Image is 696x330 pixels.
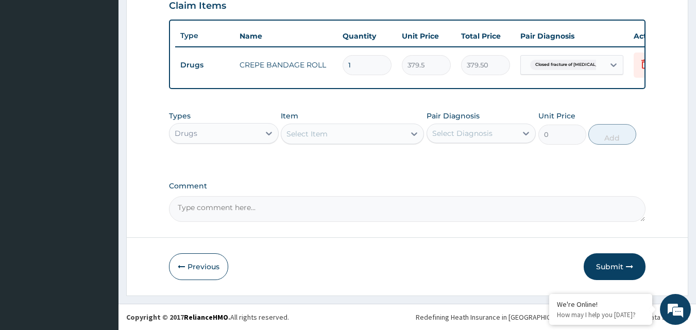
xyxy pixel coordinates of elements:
th: Quantity [337,26,397,46]
button: Submit [584,253,646,280]
th: Total Price [456,26,515,46]
th: Type [175,26,234,45]
footer: All rights reserved. [118,304,696,330]
div: We're Online! [557,300,644,309]
th: Actions [629,26,680,46]
label: Comment [169,182,646,190]
span: We're online! [60,99,142,203]
img: d_794563401_company_1708531726252_794563401 [19,51,42,77]
textarea: Type your message and hit 'Enter' [5,220,196,256]
label: Item [281,111,298,121]
strong: Copyright © 2017 . [126,312,230,322]
div: Chat with us now [54,58,173,71]
label: Types [169,112,191,120]
th: Pair Diagnosis [515,26,629,46]
div: Redefining Heath Insurance in [GEOGRAPHIC_DATA] using Telemedicine and Data Science! [416,312,688,322]
a: RelianceHMO [184,312,228,322]
button: Previous [169,253,228,280]
p: How may I help you today? [557,310,644,319]
div: Select Diagnosis [432,128,493,138]
label: Pair Diagnosis [427,111,480,121]
th: Name [234,26,337,46]
div: Drugs [175,128,197,138]
td: CREPE BANDAGE ROLL [234,55,337,75]
button: Add [588,124,636,145]
th: Unit Price [397,26,456,46]
label: Unit Price [538,111,575,121]
div: Minimize live chat window [169,5,194,30]
td: Drugs [175,56,234,75]
h3: Claim Items [169,1,226,12]
span: Closed fracture of [MEDICAL_DATA] [530,60,617,70]
div: Select Item [286,129,328,139]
